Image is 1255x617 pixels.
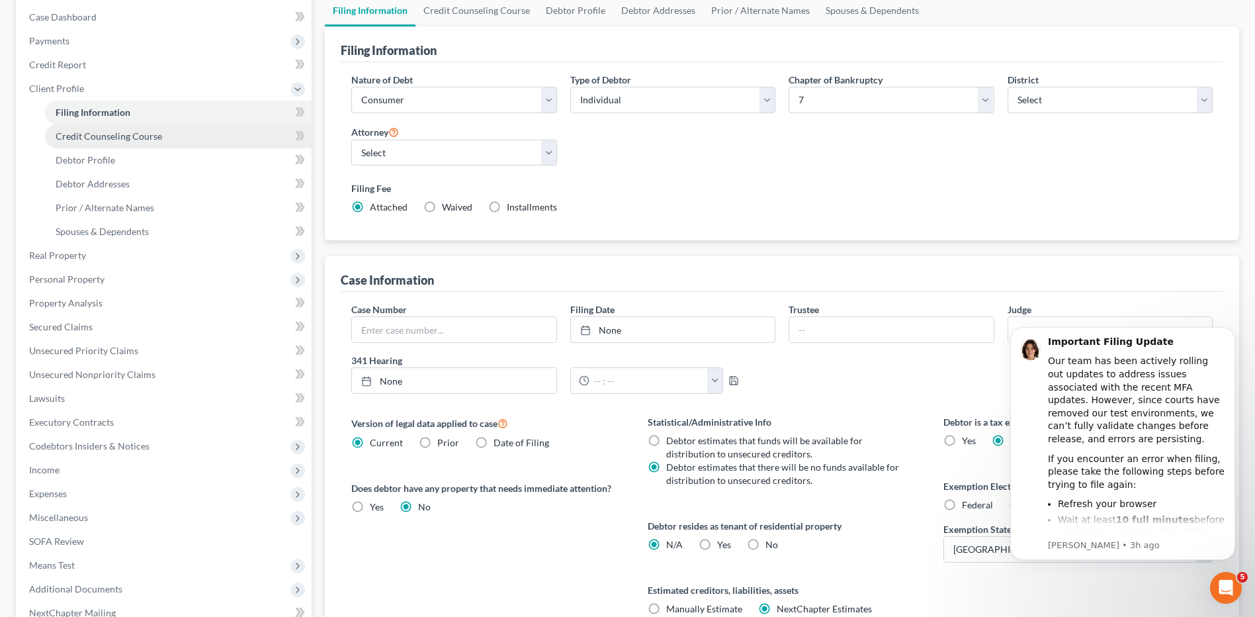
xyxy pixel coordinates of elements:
span: Attached [370,201,408,213]
a: Lawsuits [19,387,312,410]
span: Spouses & Dependents [56,226,149,237]
label: Does debtor have any property that needs immediate attention? [351,481,621,495]
span: Unsecured Nonpriority Claims [29,369,155,380]
span: Installments [507,201,557,213]
span: Means Test [29,559,75,571]
label: Judge [1008,303,1031,316]
span: Debtor estimates that funds will be available for distribution to unsecured creditors. [666,435,863,459]
div: Case Information [341,272,434,288]
a: Filing Information [45,101,312,124]
label: Attorney [351,124,399,140]
label: Exemption State [943,522,1012,536]
label: Exemption Election [943,479,1213,493]
a: Unsecured Priority Claims [19,339,312,363]
label: Debtor is a tax exempt organization [943,415,1213,429]
span: Yes [962,435,976,446]
span: Lawsuits [29,393,65,404]
a: Credit Report [19,53,312,77]
span: Manually Estimate [666,603,742,614]
span: N/A [666,539,683,550]
span: Yes [717,539,731,550]
label: Debtor resides as tenant of residential property [648,519,917,533]
span: Income [29,464,60,475]
span: Yes [370,501,384,512]
input: -- [789,317,993,342]
label: Nature of Debt [351,73,413,87]
label: Type of Debtor [570,73,631,87]
span: Date of Filing [494,437,549,448]
input: Enter case number... [352,317,556,342]
a: Debtor Profile [45,148,312,172]
span: Unsecured Priority Claims [29,345,138,356]
span: Credit Report [29,59,86,70]
label: Trustee [789,303,819,316]
span: Prior / Alternate Names [56,202,154,213]
iframe: Intercom notifications message [990,310,1255,610]
span: Additional Documents [29,583,122,594]
a: Spouses & Dependents [45,220,312,244]
span: Debtor estimates that there will be no funds available for distribution to unsecured creditors. [666,461,899,486]
span: Client Profile [29,83,84,94]
a: Property Analysis [19,291,312,315]
span: Secured Claims [29,321,93,332]
span: Current [370,437,403,448]
span: Payments [29,35,69,46]
label: 341 Hearing [345,354,782,367]
span: Miscellaneous [29,512,88,523]
label: Filing Fee [351,181,1213,195]
span: Prior [437,437,459,448]
span: Real Property [29,250,86,261]
span: Case Dashboard [29,11,97,23]
label: Case Number [351,303,407,316]
label: Chapter of Bankruptcy [789,73,883,87]
span: SOFA Review [29,536,84,547]
span: NextChapter Estimates [777,603,872,614]
label: District [1008,73,1039,87]
a: Executory Contracts [19,410,312,434]
span: Expenses [29,488,67,499]
span: Debtor Profile [56,154,115,166]
a: None [352,368,556,393]
a: Prior / Alternate Names [45,196,312,220]
span: Codebtors Insiders & Notices [29,440,150,451]
a: SOFA Review [19,530,312,553]
div: Filing Information [341,42,437,58]
a: Debtor Addresses [45,172,312,196]
iframe: Intercom live chat [1210,572,1242,604]
span: Property Analysis [29,297,103,308]
a: Unsecured Nonpriority Claims [19,363,312,387]
span: Federal [962,499,993,510]
label: Estimated creditors, liabilities, assets [648,583,917,597]
span: No [418,501,431,512]
span: Debtor Addresses [56,178,130,189]
input: -- : -- [589,368,708,393]
span: Waived [442,201,472,213]
span: Personal Property [29,273,105,285]
a: None [571,317,775,342]
a: Secured Claims [19,315,312,339]
label: Statistical/Administrative Info [648,415,917,429]
span: Credit Counseling Course [56,130,162,142]
label: Version of legal data applied to case [351,415,621,431]
a: Credit Counseling Course [45,124,312,148]
span: No [765,539,778,550]
span: 5 [1237,572,1248,583]
span: Filing Information [56,107,130,118]
a: Case Dashboard [19,5,312,29]
span: Executory Contracts [29,416,114,428]
label: Filing Date [570,303,615,316]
